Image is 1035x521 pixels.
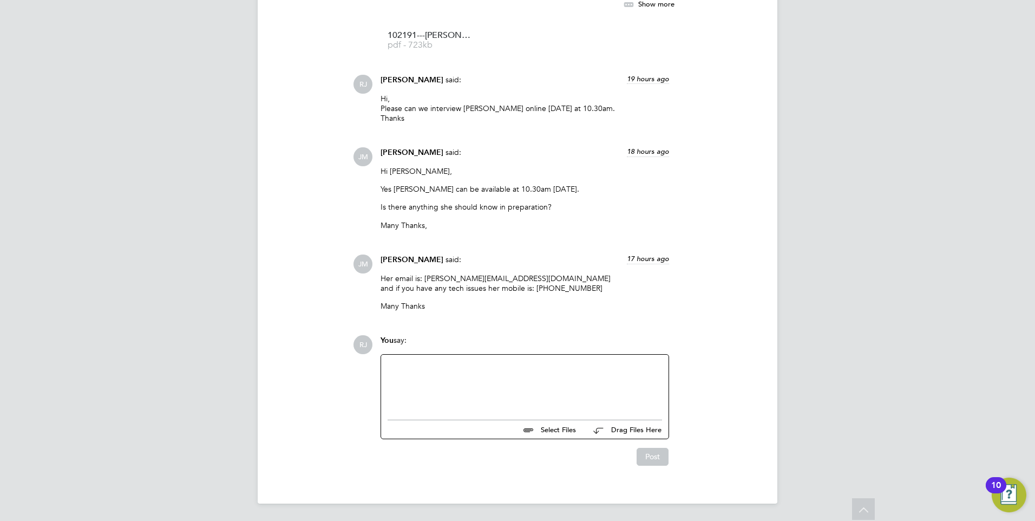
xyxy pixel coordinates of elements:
div: say: [381,335,669,354]
p: Many Thanks, [381,220,669,230]
p: Her email is: [PERSON_NAME][EMAIL_ADDRESS][DOMAIN_NAME] and if you have any tech issues her mobil... [381,273,669,293]
span: [PERSON_NAME] [381,255,443,264]
span: 19 hours ago [627,74,669,83]
button: Open Resource Center, 10 new notifications [992,478,1026,512]
span: JM [353,255,372,273]
span: JM [353,147,372,166]
div: 10 [991,485,1001,499]
span: RJ [353,75,372,94]
span: 102191---[PERSON_NAME]---JM-Xede [388,31,474,40]
span: said: [446,147,461,157]
p: Hi [PERSON_NAME], [381,166,669,176]
span: RJ [353,335,372,354]
p: Hi, Please can we interview [PERSON_NAME] online [DATE] at 10.30am. Thanks [381,94,669,123]
span: [PERSON_NAME] [381,75,443,84]
a: 102191---[PERSON_NAME]---JM-Xede pdf - 723kb [388,31,474,49]
span: said: [446,255,461,264]
p: Is there anything she should know in preparation? [381,202,669,212]
button: Post [637,448,669,465]
span: 18 hours ago [627,147,669,156]
button: Drag Files Here [585,419,662,441]
span: 17 hours ago [627,254,669,263]
span: You [381,336,394,345]
span: pdf - 723kb [388,41,474,49]
span: [PERSON_NAME] [381,148,443,157]
span: said: [446,75,461,84]
p: Yes [PERSON_NAME] can be available at 10.30am [DATE]. [381,184,669,194]
p: Many Thanks [381,301,669,311]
